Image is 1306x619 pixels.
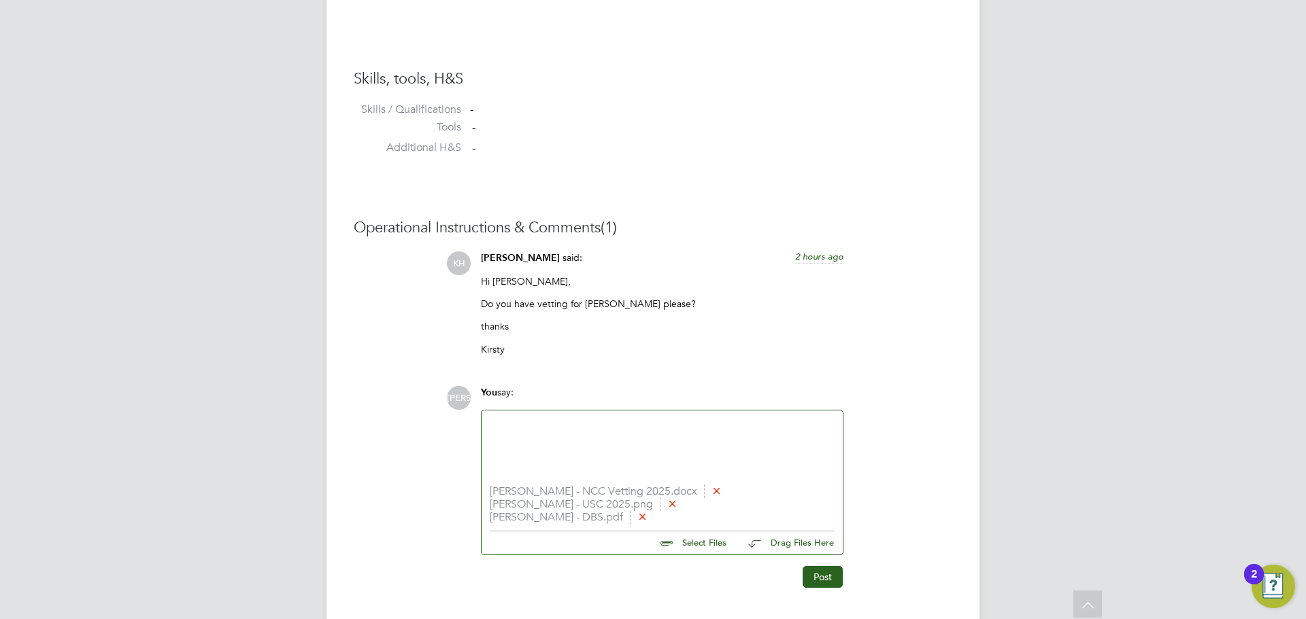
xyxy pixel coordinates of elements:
[354,120,461,135] label: Tools
[472,121,475,135] span: -
[481,275,843,287] p: Hi [PERSON_NAME],
[490,485,835,498] li: [PERSON_NAME] - NCC Vetting 2025.docx
[354,218,952,238] h3: Operational Instructions & Comments
[447,251,471,275] span: KH
[490,498,835,511] li: [PERSON_NAME] - USC 2025.png
[481,298,843,310] p: Do you have vetting for [PERSON_NAME] please?
[803,566,843,588] button: Post
[1252,565,1295,608] button: Open Resource Center, 2 new notifications
[470,103,952,117] div: -
[481,343,843,355] p: Kirsty
[481,252,560,264] span: [PERSON_NAME]
[447,386,471,410] span: [PERSON_NAME]
[354,103,461,117] label: Skills / Qualifications
[481,386,843,410] div: say:
[481,320,843,332] p: thanks
[481,387,497,398] span: You
[601,218,617,236] span: (1)
[490,511,835,524] li: [PERSON_NAME] - DBS.pdf
[1251,574,1257,592] div: 2
[354,141,461,155] label: Additional H&S
[737,529,835,558] button: Drag Files Here
[795,251,843,262] span: 2 hours ago
[472,141,475,155] span: -
[563,251,582,264] span: said:
[354,69,952,89] h3: Skills, tools, H&S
